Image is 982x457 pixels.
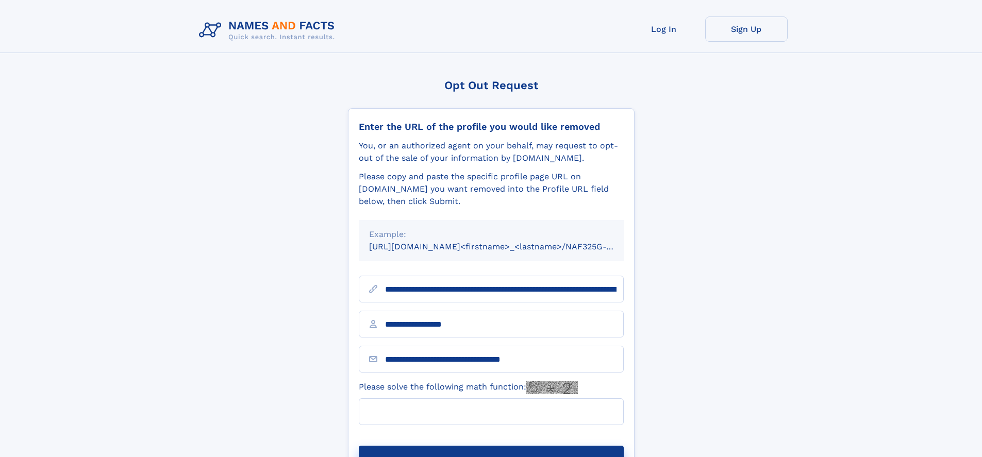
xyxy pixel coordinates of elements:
[195,16,343,44] img: Logo Names and Facts
[359,121,624,132] div: Enter the URL of the profile you would like removed
[369,242,643,251] small: [URL][DOMAIN_NAME]<firstname>_<lastname>/NAF325G-xxxxxxxx
[623,16,705,42] a: Log In
[348,79,635,92] div: Opt Out Request
[705,16,788,42] a: Sign Up
[359,140,624,164] div: You, or an authorized agent on your behalf, may request to opt-out of the sale of your informatio...
[359,381,578,394] label: Please solve the following math function:
[369,228,613,241] div: Example:
[359,171,624,208] div: Please copy and paste the specific profile page URL on [DOMAIN_NAME] you want removed into the Pr...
